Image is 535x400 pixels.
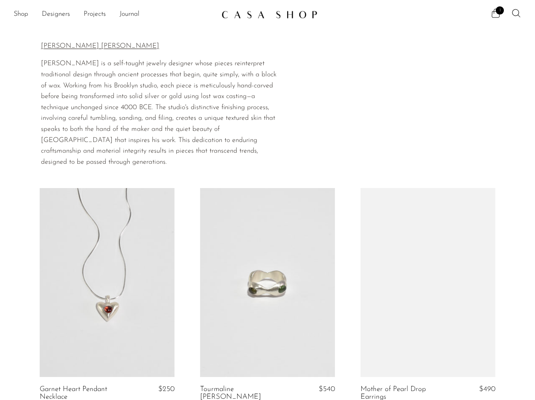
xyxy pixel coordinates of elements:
[41,41,282,52] p: [PERSON_NAME] [PERSON_NAME]
[479,386,495,393] span: $490
[42,9,70,20] a: Designers
[158,386,174,393] span: $250
[496,6,504,14] span: 1
[84,9,106,20] a: Projects
[14,7,215,22] nav: Desktop navigation
[119,9,140,20] a: Journal
[41,58,282,168] p: [PERSON_NAME] is a self-taught jewelry designer whose pieces reinterpret traditional design throu...
[14,9,28,20] a: Shop
[14,7,215,22] ul: NEW HEADER MENU
[319,386,335,393] span: $540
